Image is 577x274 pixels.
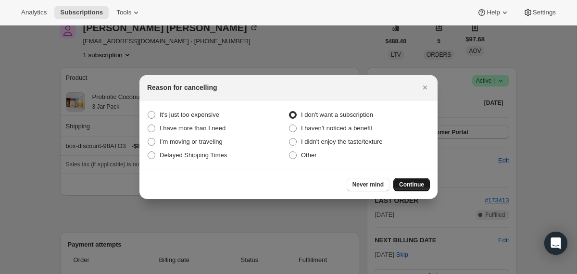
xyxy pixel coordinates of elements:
button: Never mind [347,178,389,191]
span: Continue [399,181,424,188]
span: Subscriptions [60,9,103,16]
span: Delayed Shipping Times [160,151,227,159]
span: Help [487,9,500,16]
span: I don't want a subscription [301,111,373,118]
button: Close [418,81,432,94]
button: Subscriptions [54,6,109,19]
span: Other [301,151,317,159]
button: Tools [111,6,147,19]
span: Analytics [21,9,47,16]
span: I have more than I need [160,125,226,132]
span: Settings [533,9,556,16]
button: Settings [517,6,562,19]
button: Help [471,6,515,19]
div: Open Intercom Messenger [544,232,567,255]
button: Analytics [15,6,52,19]
span: Never mind [352,181,384,188]
h2: Reason for cancelling [147,83,217,92]
span: Tools [116,9,131,16]
span: I’m moving or traveling [160,138,223,145]
button: Continue [393,178,430,191]
span: It's just too expensive [160,111,219,118]
span: I haven’t noticed a benefit [301,125,372,132]
span: I didn't enjoy the taste/texture [301,138,382,145]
